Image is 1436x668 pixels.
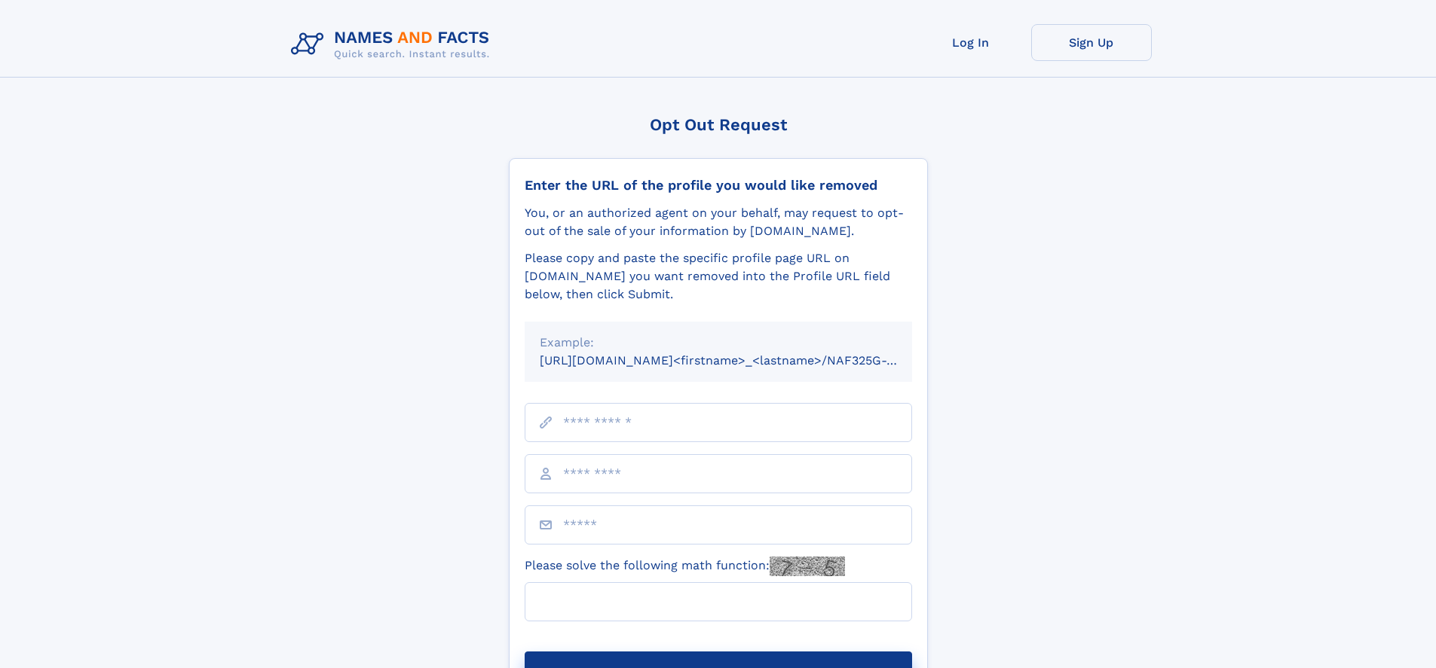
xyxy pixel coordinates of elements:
[525,557,845,576] label: Please solve the following math function:
[540,353,941,368] small: [URL][DOMAIN_NAME]<firstname>_<lastname>/NAF325G-xxxxxxxx
[911,24,1031,61] a: Log In
[525,177,912,194] div: Enter the URL of the profile you would like removed
[509,115,928,134] div: Opt Out Request
[1031,24,1152,61] a: Sign Up
[525,204,912,240] div: You, or an authorized agent on your behalf, may request to opt-out of the sale of your informatio...
[540,334,897,352] div: Example:
[285,24,502,65] img: Logo Names and Facts
[525,249,912,303] div: Please copy and paste the specific profile page URL on [DOMAIN_NAME] you want removed into the Pr...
